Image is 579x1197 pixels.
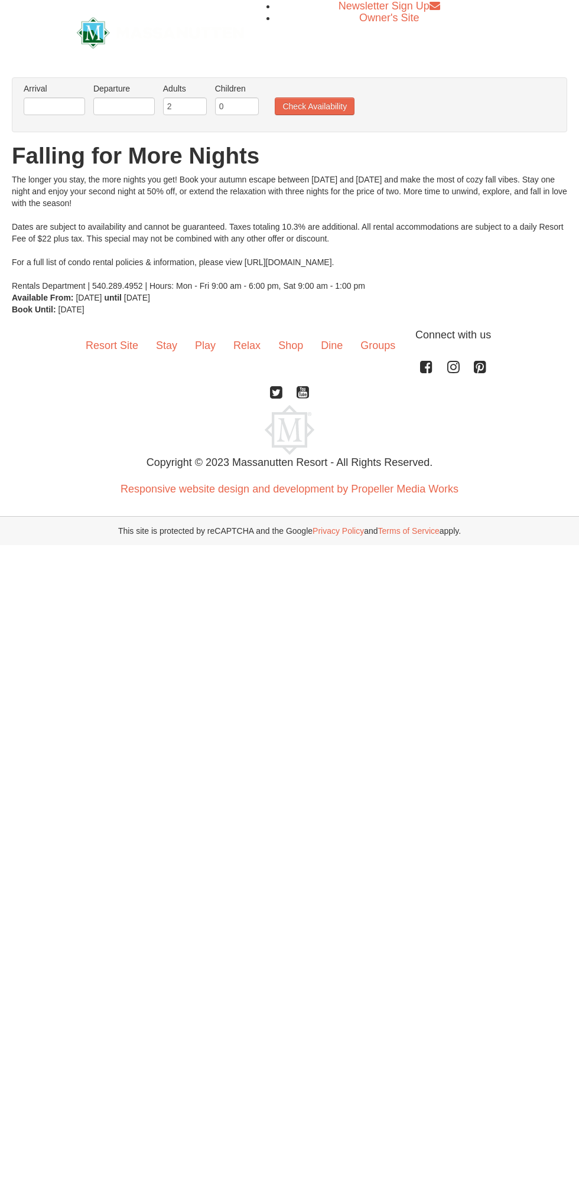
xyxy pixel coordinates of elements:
[118,525,461,537] span: This site is protected by reCAPTCHA and the Google and apply.
[93,83,155,94] label: Departure
[12,174,567,292] div: The longer you stay, the more nights you get! Book your autumn escape between [DATE] and [DATE] a...
[275,97,354,115] button: Check Availability
[215,83,259,94] label: Children
[104,293,122,302] strong: until
[378,526,440,536] a: Terms of Service
[12,293,74,302] strong: Available From:
[352,327,404,364] a: Groups
[76,293,102,302] span: [DATE]
[77,17,244,45] a: Massanutten Resort
[77,327,147,364] a: Resort Site
[58,305,84,314] span: [DATE]
[225,327,269,364] a: Relax
[12,144,567,168] h1: Falling for More Nights
[312,327,352,364] a: Dine
[265,405,314,455] img: Massanutten Resort Logo
[163,83,207,94] label: Adults
[147,327,186,364] a: Stay
[313,526,364,536] a: Privacy Policy
[359,12,419,24] a: Owner's Site
[121,483,458,495] a: Responsive website design and development by Propeller Media Works
[269,327,312,364] a: Shop
[24,83,85,94] label: Arrival
[124,293,150,302] span: [DATE]
[68,455,511,471] p: Copyright © 2023 Massanutten Resort - All Rights Reserved.
[12,305,56,314] strong: Book Until:
[186,327,225,364] a: Play
[77,17,244,49] img: Massanutten Resort Logo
